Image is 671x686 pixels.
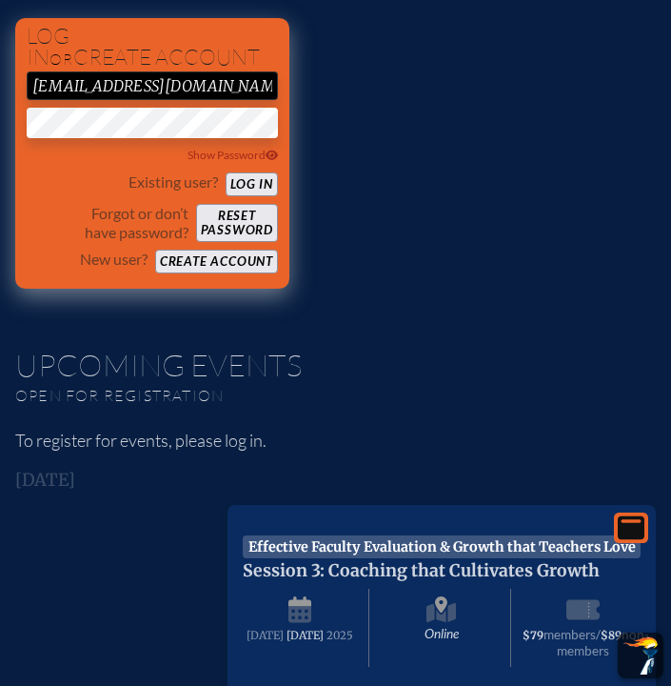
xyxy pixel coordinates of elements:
p: To register for events, please log in. [15,428,656,454]
span: 2025 [326,629,353,642]
p: Forgot or don’t have password? [27,204,188,242]
p: New user? [80,250,148,269]
button: Create account [155,250,278,273]
span: [DATE] [286,629,324,642]
button: Log in [226,172,278,196]
span: members [543,627,596,642]
span: Session 3: Coaching that Cultivates Growth [243,560,600,581]
span: $89 [601,629,622,642]
button: Scroll Top [618,633,663,678]
input: Email [27,71,278,100]
span: Effective Faculty Evaluation & Growth that Teachers Love [243,535,641,558]
h1: Upcoming Events [15,350,656,380]
span: or [49,50,73,69]
h3: [DATE] [15,471,656,490]
span: Online [373,589,511,667]
span: [DATE] [247,629,284,642]
p: Existing user? [128,172,218,192]
span: $79 [523,629,543,642]
button: Resetpassword [196,204,278,242]
span: Show Password [187,148,279,162]
img: To the top [622,636,660,675]
span: / [596,627,601,642]
h1: Log in create account [27,26,278,69]
p: Open for registration [15,386,518,405]
span: non-members [557,627,648,658]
